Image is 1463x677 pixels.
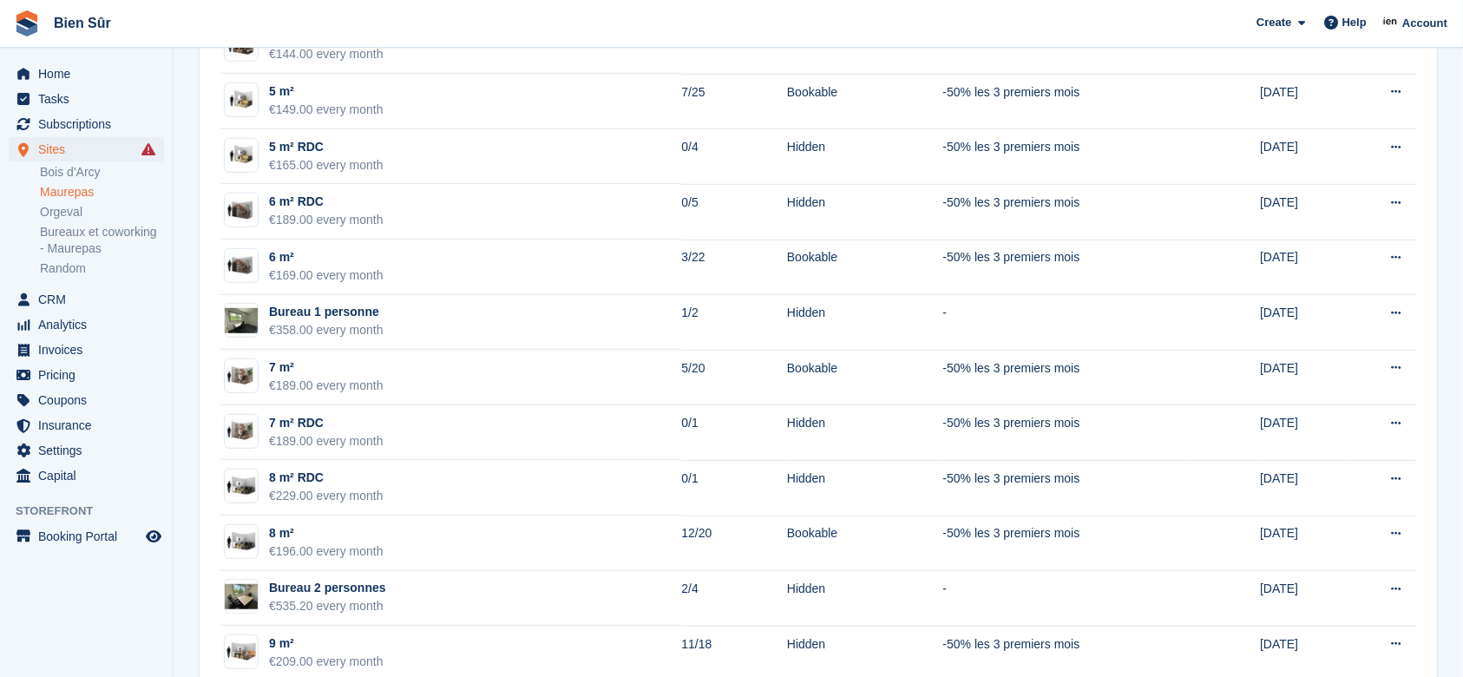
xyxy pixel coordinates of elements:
[269,634,384,653] div: 9 m²
[225,584,258,609] img: IMG_3629.JPG
[942,516,1191,571] td: -50% les 3 premiers mois
[681,516,787,571] td: 12/20
[225,418,258,444] img: box-7m2.jpg
[40,260,164,277] a: Random
[1402,15,1447,32] span: Account
[9,112,164,136] a: menu
[269,82,384,101] div: 5 m²
[1260,240,1350,295] td: [DATE]
[1260,295,1350,351] td: [DATE]
[1342,14,1367,31] span: Help
[225,253,258,279] img: box-6m2.jpg
[40,224,164,257] a: Bureaux et coworking - Maurepas
[9,287,164,312] a: menu
[269,487,384,505] div: €229.00 every month
[1256,14,1291,31] span: Create
[269,156,384,174] div: €165.00 every month
[1260,74,1350,129] td: [DATE]
[681,184,787,240] td: 0/5
[225,88,258,113] img: box-5m2.jpg
[38,363,142,387] span: Pricing
[269,266,384,285] div: €169.00 every month
[269,193,384,211] div: 6 m² RDC
[1260,460,1350,516] td: [DATE]
[225,198,258,223] img: box-6m2.jpg
[681,405,787,461] td: 0/1
[942,74,1191,129] td: -50% les 3 premiers mois
[225,529,258,555] img: box-8m2.jpg
[681,571,787,627] td: 2/4
[47,9,118,37] a: Bien Sûr
[787,184,943,240] td: Hidden
[38,524,142,549] span: Booking Portal
[269,377,384,395] div: €189.00 every month
[787,295,943,351] td: Hidden
[9,524,164,549] a: menu
[1260,405,1350,461] td: [DATE]
[9,137,164,161] a: menu
[269,414,384,432] div: 7 m² RDC
[269,542,384,561] div: €196.00 every month
[787,74,943,129] td: Bookable
[1260,350,1350,405] td: [DATE]
[681,240,787,295] td: 3/22
[40,204,164,220] a: Orgeval
[942,295,1191,351] td: -
[225,640,258,665] img: box-10m2.jpg
[9,338,164,362] a: menu
[269,524,384,542] div: 8 m²
[942,405,1191,461] td: -50% les 3 premiers mois
[40,184,164,200] a: Maurepas
[787,350,943,405] td: Bookable
[14,10,40,36] img: stora-icon-8386f47178a22dfd0bd8f6a31ec36ba5ce8667c1dd55bd0f319d3a0aa187defe.svg
[787,129,943,185] td: Hidden
[9,413,164,437] a: menu
[269,358,384,377] div: 7 m²
[40,164,164,181] a: Bois d'Arcy
[225,364,258,389] img: box-7m2.jpg
[38,287,142,312] span: CRM
[269,248,384,266] div: 6 m²
[1260,184,1350,240] td: [DATE]
[269,597,386,615] div: €535.20 every month
[38,112,142,136] span: Subscriptions
[38,338,142,362] span: Invoices
[225,308,258,333] img: IMG_3619.JPG
[942,240,1191,295] td: -50% les 3 premiers mois
[787,460,943,516] td: Hidden
[269,469,384,487] div: 8 m² RDC
[681,129,787,185] td: 0/4
[942,571,1191,627] td: -
[787,571,943,627] td: Hidden
[269,432,384,450] div: €189.00 every month
[9,463,164,488] a: menu
[942,129,1191,185] td: -50% les 3 premiers mois
[269,321,384,339] div: €358.00 every month
[1260,129,1350,185] td: [DATE]
[681,350,787,405] td: 5/20
[38,438,142,463] span: Settings
[787,240,943,295] td: Bookable
[942,460,1191,516] td: -50% les 3 premiers mois
[38,413,142,437] span: Insurance
[269,101,384,119] div: €149.00 every month
[38,62,142,86] span: Home
[269,45,384,63] div: €144.00 every month
[269,211,384,229] div: €189.00 every month
[942,184,1191,240] td: -50% les 3 premiers mois
[9,62,164,86] a: menu
[942,350,1191,405] td: -50% les 3 premiers mois
[681,460,787,516] td: 0/1
[681,74,787,129] td: 7/25
[787,516,943,571] td: Bookable
[9,312,164,337] a: menu
[38,137,142,161] span: Sites
[9,363,164,387] a: menu
[269,138,384,156] div: 5 m² RDC
[269,303,384,321] div: Bureau 1 personne
[269,579,386,597] div: Bureau 2 personnes
[38,87,142,111] span: Tasks
[1382,14,1400,31] img: Asmaa Habri
[269,653,384,671] div: €209.00 every month
[225,142,258,168] img: box-5m2.jpg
